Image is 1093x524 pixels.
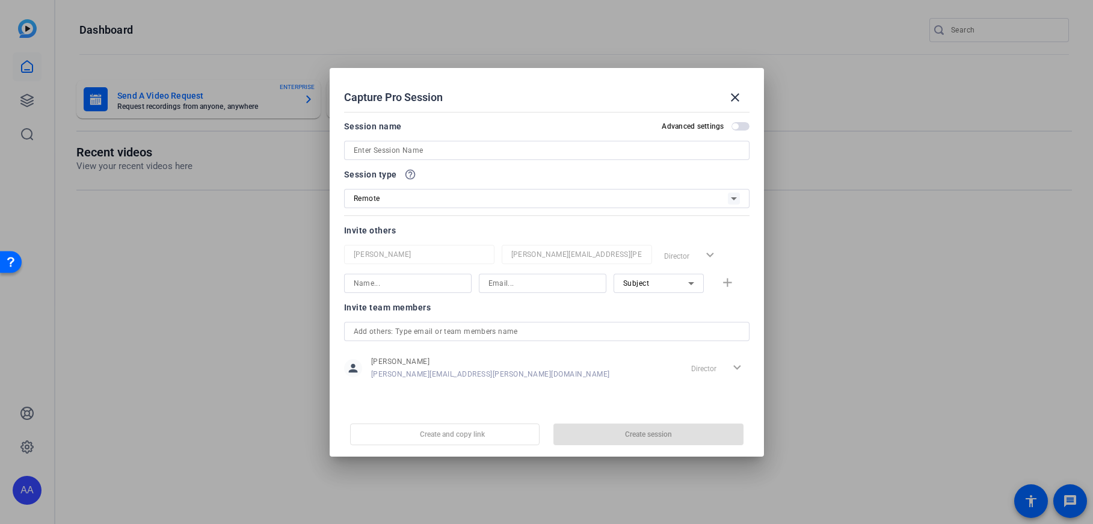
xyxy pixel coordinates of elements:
span: Subject [623,279,650,288]
input: Email... [511,247,642,262]
input: Name... [354,247,485,262]
input: Add others: Type email or team members name [354,324,740,339]
span: [PERSON_NAME][EMAIL_ADDRESS][PERSON_NAME][DOMAIN_NAME] [371,369,610,379]
div: Invite team members [344,300,750,315]
input: Name... [354,276,462,291]
div: Session name [344,119,402,134]
div: Capture Pro Session [344,83,750,112]
span: Session type [344,167,397,182]
mat-icon: person [344,359,362,377]
h2: Advanced settings [662,122,724,131]
span: Remote [354,194,380,203]
span: [PERSON_NAME] [371,357,610,366]
div: Invite others [344,223,750,238]
input: Email... [488,276,597,291]
mat-icon: close [728,90,742,105]
input: Enter Session Name [354,143,740,158]
mat-icon: help_outline [404,168,416,180]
